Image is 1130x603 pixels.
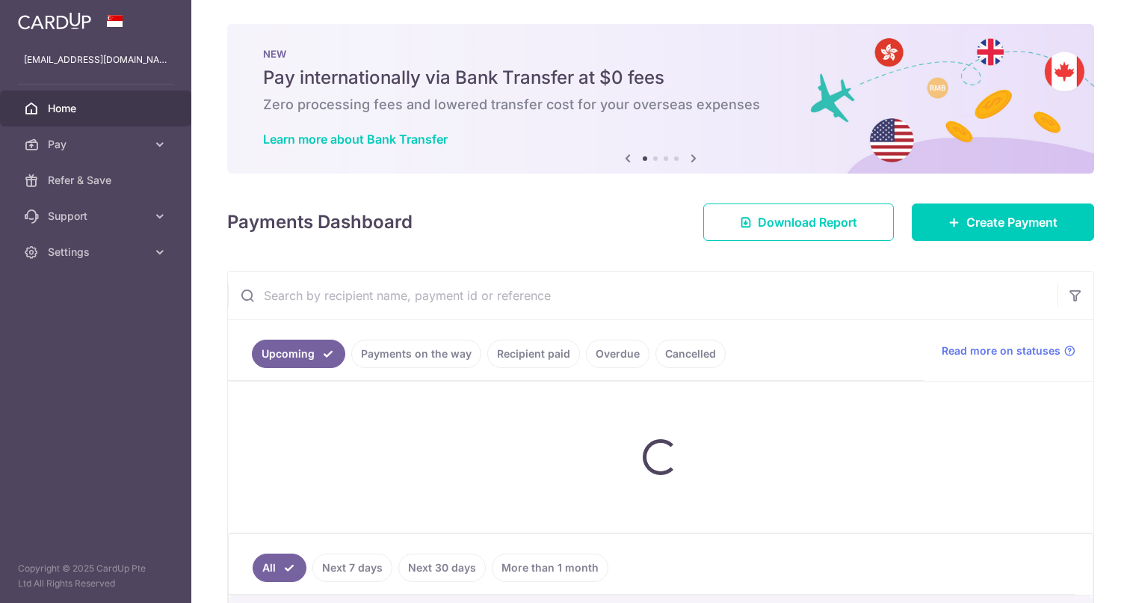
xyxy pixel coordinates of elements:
[48,173,146,188] span: Refer & Save
[48,209,146,224] span: Support
[351,340,481,368] a: Payments on the way
[48,101,146,116] span: Home
[18,12,91,30] img: CardUp
[253,554,306,582] a: All
[312,554,392,582] a: Next 7 days
[966,213,1058,231] span: Create Payment
[586,340,649,368] a: Overdue
[263,48,1058,60] p: NEW
[912,203,1094,241] a: Create Payment
[942,343,1075,358] a: Read more on statuses
[227,24,1094,174] img: Bank transfer banner
[48,137,146,152] span: Pay
[228,272,1058,319] input: Search by recipient name, payment id or reference
[24,52,167,67] p: lohkepkee@gmail.com
[487,340,580,368] a: Recipient paid
[227,209,413,236] h4: Payments Dashboard
[492,554,608,582] a: More than 1 month
[398,554,486,582] a: Next 30 days
[263,132,448,147] a: Learn more about Bank Transfer
[263,96,1058,114] h6: Zero processing fees and lowered transfer cost for your overseas expenses
[942,343,1060,358] span: Read more on statuses
[48,245,146,260] span: Settings
[655,340,726,368] a: Cancelled
[252,340,345,368] a: Upcoming
[758,213,857,231] span: Download Report
[703,203,894,241] a: Download Report
[263,66,1058,90] h5: Pay internationally via Bank Transfer at $0 fees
